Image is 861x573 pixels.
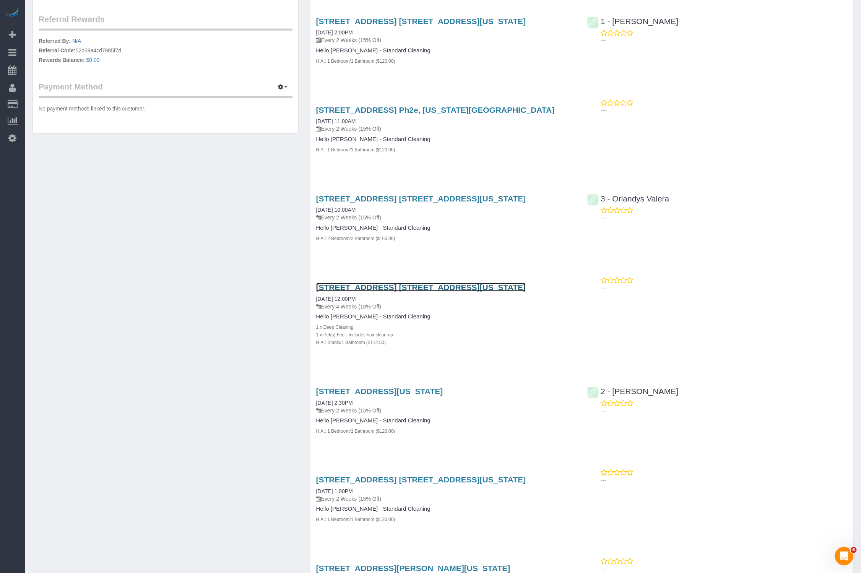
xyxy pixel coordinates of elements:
img: Automaid Logo [5,8,20,18]
a: [STREET_ADDRESS] Ph2e, [US_STATE][GEOGRAPHIC_DATA] [316,106,555,114]
p: Every 2 Weeks (15% Off) [316,125,576,133]
a: 3 - Orlandys Valera [587,194,669,203]
a: [DATE] 2:30PM [316,400,353,406]
p: --- [601,407,847,415]
label: Rewards Balance: [39,56,85,64]
p: 52b59a4cd7985f7d [39,37,292,66]
a: [STREET_ADDRESS] [STREET_ADDRESS][US_STATE] [316,476,526,484]
a: [DATE] 11:00AM [316,118,356,124]
a: [DATE] 2:00PM [316,29,353,36]
a: N/A [72,38,81,44]
p: Every 2 Weeks (15% Off) [316,214,576,221]
p: Every 2 Weeks (15% Off) [316,36,576,44]
small: H.A.: 1 Bedroom/1 Bathroom ($120.00) [316,147,395,153]
h4: Hello [PERSON_NAME] - Standard Cleaning [316,506,576,513]
p: --- [601,477,847,484]
small: 1 x Pet(s) Fee - Includes hair clean-up [316,332,393,338]
p: Every 2 Weeks (15% Off) [316,495,576,503]
p: --- [601,284,847,292]
iframe: Intercom live chat [835,547,853,565]
a: [DATE] 10:00AM [316,207,356,213]
p: --- [601,37,847,44]
small: H.A.: Studio/1 Bathroom ($112.50) [316,340,386,345]
p: --- [601,214,847,222]
a: [DATE] 1:00PM [316,489,353,495]
small: 1 x Deep Cleaning [316,325,354,330]
a: [DATE] 12:00PM [316,296,356,302]
a: [STREET_ADDRESS] [STREET_ADDRESS][US_STATE] [316,194,526,203]
a: [STREET_ADDRESS] [STREET_ADDRESS][US_STATE] [316,283,526,292]
small: H.A.: 1 Bedroom/1 Bathroom ($120.00) [316,517,395,523]
small: H.A.: 1 Bedroom/1 Bathroom ($120.00) [316,58,395,64]
small: H.A.: 1 Bedroom/1 Bathroom ($120.00) [316,429,395,434]
p: Every 4 Weeks (10% Off) [316,303,576,310]
a: [STREET_ADDRESS] [STREET_ADDRESS][US_STATE] [316,17,526,26]
p: Every 2 Weeks (15% Off) [316,407,576,414]
h4: Hello [PERSON_NAME] - Standard Cleaning [316,417,576,424]
a: 2 - [PERSON_NAME] [587,387,678,396]
a: [STREET_ADDRESS][US_STATE] [316,387,443,396]
h4: Hello [PERSON_NAME] - Standard Cleaning [316,313,576,320]
p: No payment methods linked to this customer. [39,105,292,112]
legend: Payment Method [39,81,292,98]
p: --- [601,565,847,573]
h4: Hello [PERSON_NAME] - Standard Cleaning [316,47,576,54]
h4: Hello [PERSON_NAME] - Standard Cleaning [316,136,576,143]
span: 6 [851,547,857,553]
label: Referral Code: [39,47,75,54]
small: H.A.: 2 Bedroom/2 Bathroom ($165.00) [316,236,395,241]
p: --- [601,107,847,114]
a: [STREET_ADDRESS][PERSON_NAME][US_STATE] [316,564,510,573]
a: $0.00 [86,57,100,63]
legend: Referral Rewards [39,13,292,31]
a: 1 - [PERSON_NAME] [587,17,678,26]
h4: Hello [PERSON_NAME] - Standard Cleaning [316,225,576,231]
label: Referred By: [39,37,71,45]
